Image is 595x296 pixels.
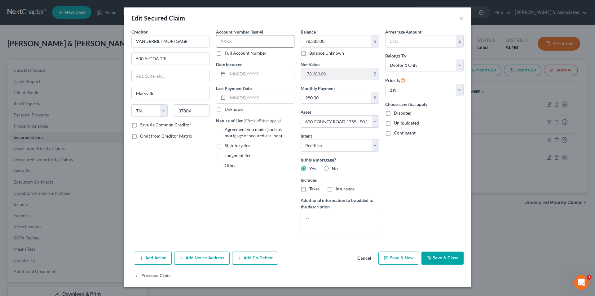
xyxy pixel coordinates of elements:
[301,61,320,68] label: Net Value
[140,133,192,139] span: Omit from Creditor Matrix
[140,122,191,128] label: Save As Common Creditor
[225,153,252,158] span: Judgment lien
[301,197,379,210] label: Additional information to be added to the description
[225,50,267,56] label: Full Account Number
[301,157,379,163] label: Is this a mortgage?
[371,92,379,104] div: $
[228,68,294,80] input: MM/DD/YYYY
[301,29,316,35] label: Balance
[174,252,230,265] button: Add Notice Address
[336,186,355,191] span: Insurance
[301,85,335,92] label: Monthly Payment
[244,118,281,123] span: (Check all that apply)
[371,68,379,80] div: $
[574,275,589,290] iframe: Intercom live chat
[174,104,210,117] input: Enter zip...
[216,85,252,92] label: Last Payment Date
[228,92,294,104] input: MM/DD/YYYY
[301,133,312,139] label: Intent
[132,70,209,82] input: Apt, Suite, etc...
[587,275,592,280] span: 3
[132,87,209,99] input: Enter city...
[385,29,421,35] label: Arrearage Amount
[134,270,171,283] button: Previous Claim
[216,117,281,124] label: Nature of Lien
[332,166,338,171] span: No
[225,106,243,112] label: Unknown
[309,166,316,171] span: Yes
[385,101,464,107] label: Choose any that apply
[301,35,371,47] input: 0.00
[301,92,371,104] input: 0.00
[131,14,185,22] div: Edit Secured Claim
[385,53,406,58] span: Belongs To
[134,252,172,265] button: Add Action
[131,35,210,48] input: Search creditor by name...
[216,61,243,68] label: Date Incurred
[301,68,371,80] input: 0.00
[132,53,209,65] input: Enter address...
[225,163,236,168] span: Other
[394,130,416,135] span: Contingent
[309,186,320,191] span: Taxes
[378,252,419,265] button: Save & New
[385,76,405,84] label: Priority
[225,127,282,138] span: Agreement you made (such as mortgage or secured car loan)
[386,35,456,47] input: 0.00
[232,252,278,265] button: Add Co-Debtor
[394,110,412,116] span: Disputed
[216,35,294,48] input: XXXX
[352,252,376,265] button: Cancel
[301,109,311,115] span: Asset
[459,14,464,22] button: ×
[301,177,379,183] label: Includes
[216,29,263,35] label: Account Number (last 4)
[371,35,379,47] div: $
[456,35,463,47] div: $
[421,252,464,265] button: Save & Close
[394,120,419,125] span: Unliquidated
[309,50,344,56] label: Balance Unknown
[225,143,251,148] span: Statutory lien
[131,29,148,34] span: Creditor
